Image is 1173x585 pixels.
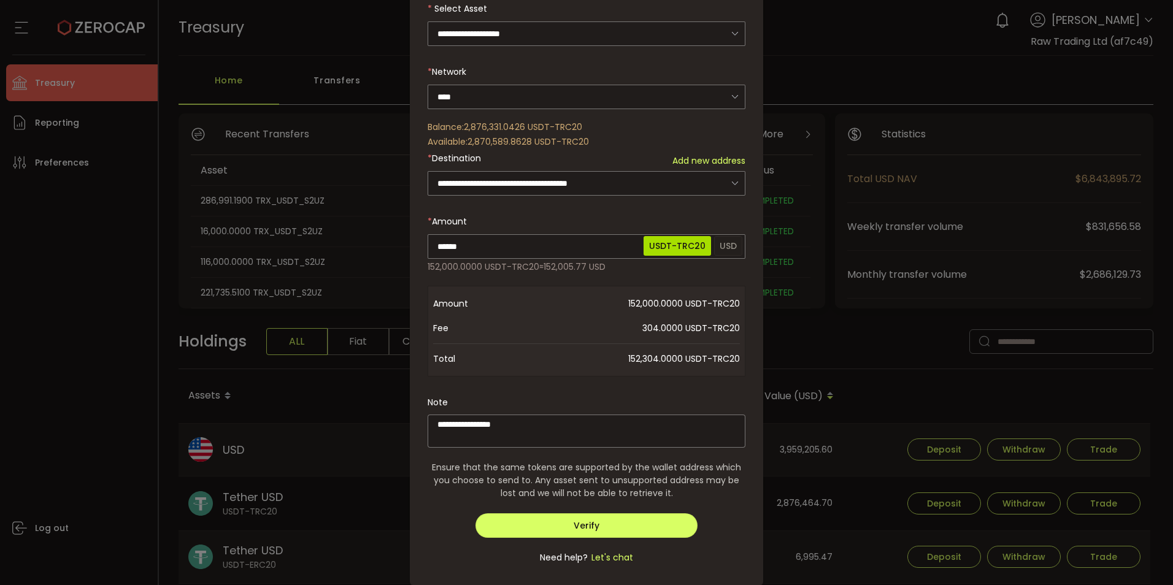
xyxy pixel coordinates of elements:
[672,155,745,167] span: Add new address
[467,136,589,148] span: 2,870,589.8628 USDT-TRC20
[644,236,711,256] span: USDT-TRC20
[714,236,742,256] span: USD
[539,261,544,273] span: ≈
[544,261,606,273] span: 152,005.77 USD
[540,551,588,564] span: Need help?
[531,346,740,371] span: 152,304.0000 USDT-TRC20
[464,121,582,133] span: 2,876,331.0426 USDT-TRC20
[433,291,531,316] span: Amount
[433,346,531,371] span: Total
[428,461,745,500] span: Ensure that the same tokens are supported by the wallet address which you choose to send to. Any ...
[588,551,633,564] span: Let's chat
[531,316,740,340] span: 304.0000 USDT-TRC20
[428,121,464,133] span: Balance:
[432,152,481,164] span: Destination
[428,396,448,408] label: Note
[531,291,740,316] span: 152,000.0000 USDT-TRC20
[1112,526,1173,585] iframe: Chat Widget
[432,215,467,227] span: Amount
[428,136,467,148] span: Available:
[428,261,539,273] span: 152,000.0000 USDT-TRC20
[574,519,599,532] span: Verify
[475,513,698,538] button: Verify
[433,316,531,340] span: Fee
